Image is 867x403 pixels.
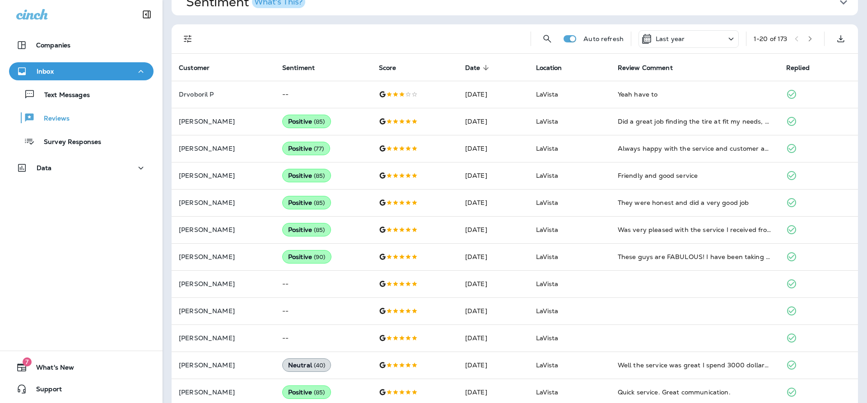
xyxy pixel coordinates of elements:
[379,64,396,72] span: Score
[618,361,772,370] div: Well the service was great I spend 3000 dollars and you guys could not even throw in tires hazard...
[458,270,529,297] td: [DATE]
[179,389,268,396] p: [PERSON_NAME]
[314,145,324,153] span: ( 77 )
[458,243,529,270] td: [DATE]
[9,85,154,104] button: Text Messages
[275,270,372,297] td: --
[37,164,52,171] p: Data
[583,35,624,42] p: Auto refresh
[282,64,326,72] span: Sentiment
[27,364,74,375] span: What's New
[179,145,268,152] p: [PERSON_NAME]
[465,64,480,72] span: Date
[458,108,529,135] td: [DATE]
[536,226,559,234] span: LaVista
[536,361,559,369] span: LaVista
[536,280,559,288] span: LaVista
[179,226,268,233] p: [PERSON_NAME]
[275,81,372,108] td: --
[179,118,268,125] p: [PERSON_NAME]
[458,81,529,108] td: [DATE]
[618,64,685,72] span: Review Comment
[314,199,325,207] span: ( 85 )
[754,35,788,42] div: 1 - 20 of 173
[458,189,529,216] td: [DATE]
[179,199,268,206] p: [PERSON_NAME]
[37,68,54,75] p: Inbox
[786,64,810,72] span: Replied
[536,90,559,98] span: LaVista
[314,361,326,369] span: ( 40 )
[36,42,70,49] p: Companies
[282,223,331,236] div: Positive
[179,280,268,287] p: [PERSON_NAME]
[9,380,154,398] button: Support
[314,253,326,261] span: ( 90 )
[179,30,197,48] button: Filters
[379,64,408,72] span: Score
[458,162,529,189] td: [DATE]
[458,352,529,379] td: [DATE]
[275,297,372,324] td: --
[9,132,154,151] button: Survey Responses
[538,30,556,48] button: Search Reviews
[536,64,562,72] span: Location
[282,142,330,155] div: Positive
[536,253,559,261] span: LaVista
[23,357,32,366] span: 7
[465,64,492,72] span: Date
[275,324,372,352] td: --
[9,36,154,54] button: Companies
[314,226,325,234] span: ( 85 )
[458,135,529,162] td: [DATE]
[179,64,221,72] span: Customer
[134,5,159,23] button: Collapse Sidebar
[536,199,559,207] span: LaVista
[458,324,529,352] td: [DATE]
[786,64,821,72] span: Replied
[282,250,331,264] div: Positive
[179,361,268,369] p: [PERSON_NAME]
[35,138,101,147] p: Survey Responses
[314,389,325,396] span: ( 85 )
[618,171,772,180] div: Friendly and good service
[536,334,559,342] span: LaVista
[618,198,772,207] div: They were honest and did a very good job
[618,90,772,99] div: Yeah have to
[314,172,325,180] span: ( 85 )
[282,385,331,399] div: Positive
[282,196,331,209] div: Positive
[314,118,325,125] span: ( 85 )
[458,216,529,243] td: [DATE]
[9,62,154,80] button: Inbox
[35,91,90,100] p: Text Messages
[282,64,315,72] span: Sentiment
[618,252,772,261] div: These guys are FABULOUS! I have been taking my car to a dealership since buying my Toyota only be...
[282,115,331,128] div: Positive
[618,144,772,153] div: Always happy with the service and customer advise. I don't feel pushed into something I do t need.
[536,117,559,125] span: LaVista
[179,253,268,260] p: [PERSON_NAME]
[282,169,331,182] div: Positive
[179,307,268,315] p: [PERSON_NAME]
[27,385,62,396] span: Support
[656,35,685,42] p: Last year
[9,159,154,177] button: Data
[179,64,210,72] span: Customer
[35,115,70,123] p: Reviews
[179,172,268,179] p: [PERSON_NAME]
[618,225,772,234] div: Was very pleased with the service I received from Jensen tire. The were very honest and up front ...
[536,144,559,153] span: LaVista
[618,388,772,397] div: Quick service. Great communication.
[536,307,559,315] span: LaVista
[9,358,154,376] button: 7What's New
[536,171,559,180] span: LaVista
[618,64,673,72] span: Review Comment
[618,117,772,126] div: Did a great job finding the tire at fit my needs, set up a time that was convenient for me, very ...
[536,64,574,72] span: Location
[9,108,154,127] button: Reviews
[282,358,331,372] div: Neutral
[536,388,559,396] span: LaVista
[832,30,850,48] button: Export as CSV
[179,334,268,342] p: [PERSON_NAME]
